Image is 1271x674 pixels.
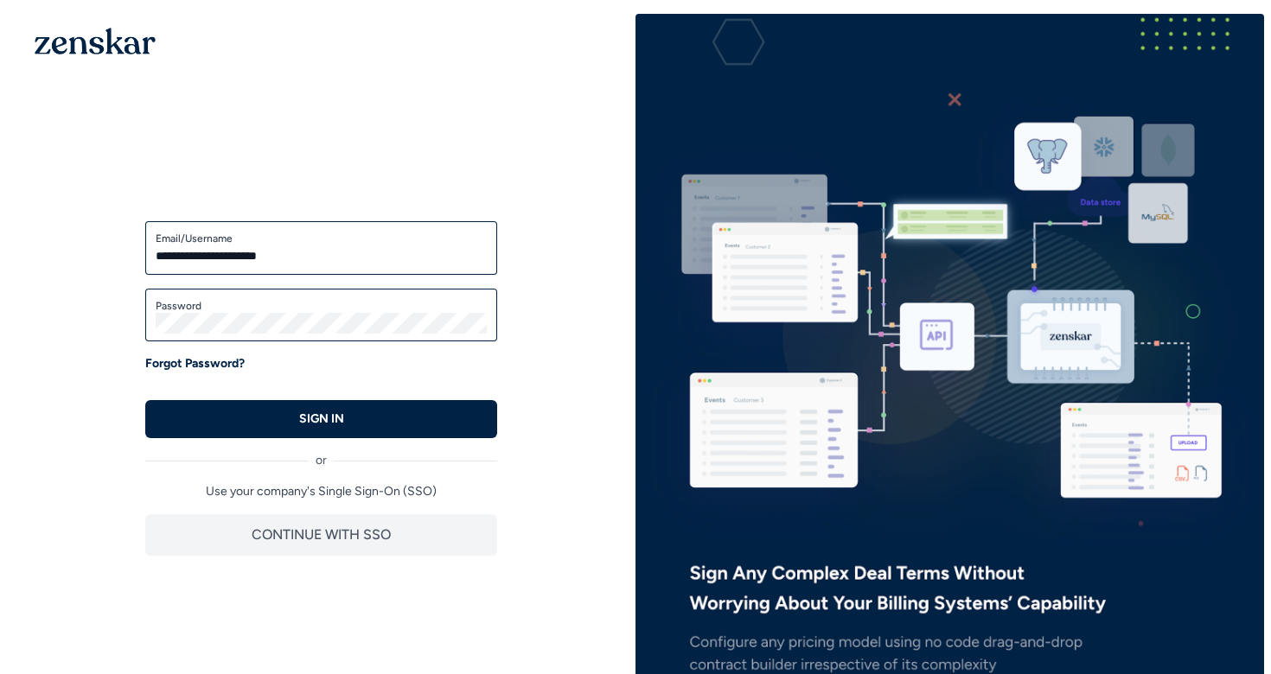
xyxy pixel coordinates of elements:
[299,410,344,428] p: SIGN IN
[145,400,497,438] button: SIGN IN
[156,232,487,245] label: Email/Username
[145,483,497,500] p: Use your company's Single Sign-On (SSO)
[156,299,487,313] label: Password
[145,438,497,469] div: or
[145,355,245,372] a: Forgot Password?
[35,28,156,54] img: 1OGAJ2xQqyY4LXKgY66KYq0eOWRCkrZdAb3gUhuVAqdWPZE9SRJmCz+oDMSn4zDLXe31Ii730ItAGKgCKgCCgCikA4Av8PJUP...
[145,514,497,556] button: CONTINUE WITH SSO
